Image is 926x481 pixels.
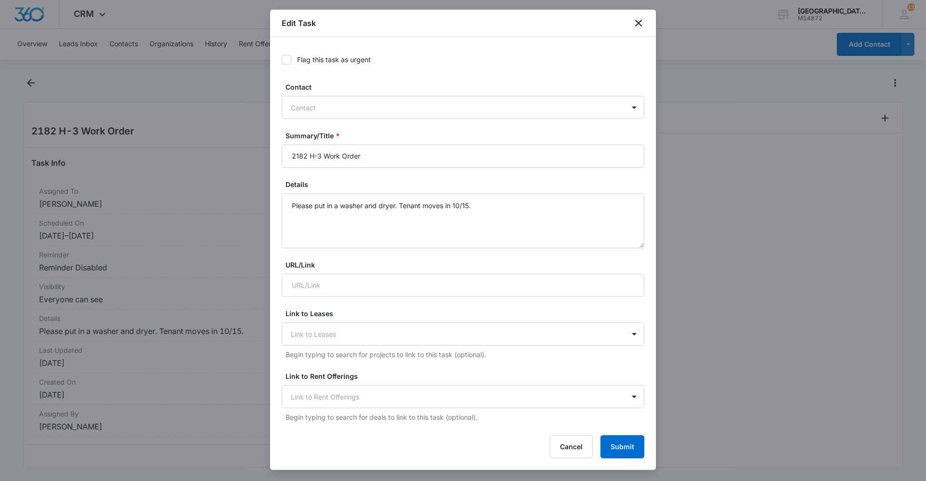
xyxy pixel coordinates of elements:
[633,17,644,29] button: close
[286,412,644,422] p: Begin typing to search for deals to link to this task (optional).
[286,308,648,319] label: Link to Leases
[286,371,648,381] label: Link to Rent Offerings
[550,435,593,458] button: Cancel
[286,82,648,92] label: Contact
[282,17,316,29] h1: Edit Task
[286,131,648,141] label: Summary/Title
[286,260,648,270] label: URL/Link
[286,179,648,189] label: Details
[286,349,644,360] p: Begin typing to search for projects to link to this task (optional).
[282,193,644,248] textarea: Please put in a washer and dryer. Tenant moves in 10/15.
[282,145,644,168] input: Summary/Title
[297,54,371,65] div: Flag this task as urgent
[282,274,644,297] input: URL/Link
[600,435,644,458] button: Submit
